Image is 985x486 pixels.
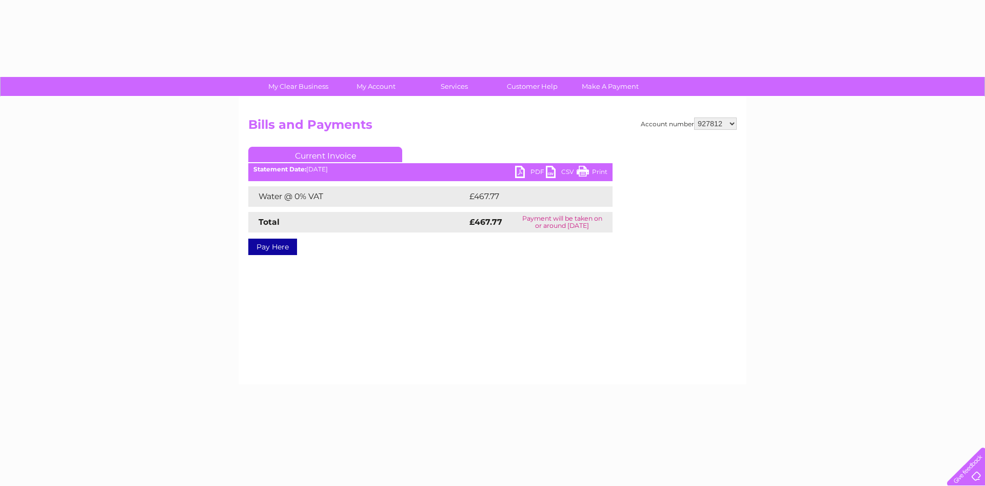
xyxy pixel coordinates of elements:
[512,212,613,232] td: Payment will be taken on or around [DATE]
[546,166,577,181] a: CSV
[248,166,613,173] div: [DATE]
[248,147,402,162] a: Current Invoice
[490,77,575,96] a: Customer Help
[256,77,341,96] a: My Clear Business
[577,166,607,181] a: Print
[253,165,306,173] b: Statement Date:
[248,186,467,207] td: Water @ 0% VAT
[259,217,280,227] strong: Total
[334,77,419,96] a: My Account
[248,118,737,137] h2: Bills and Payments
[568,77,653,96] a: Make A Payment
[515,166,546,181] a: PDF
[469,217,502,227] strong: £467.77
[641,118,737,130] div: Account number
[412,77,497,96] a: Services
[248,239,297,255] a: Pay Here
[467,186,594,207] td: £467.77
